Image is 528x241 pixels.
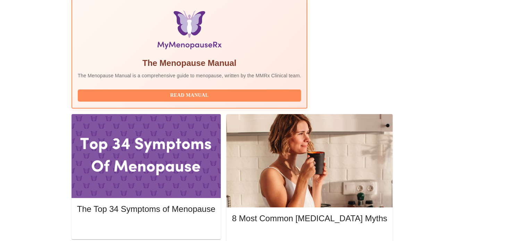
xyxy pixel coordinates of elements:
span: Read More [239,232,380,241]
a: Read More [232,233,389,239]
button: Read Manual [78,89,301,102]
h5: The Top 34 Symptoms of Menopause [77,204,215,215]
p: The Menopause Manual is a comprehensive guide to menopause, written by the MMRx Clinical team. [78,72,301,79]
a: Read Manual [78,92,303,98]
button: Read More [77,221,215,233]
span: Read More [84,223,208,231]
h5: 8 Most Common [MEDICAL_DATA] Myths [232,213,387,224]
h5: The Menopause Manual [78,58,301,69]
a: Read More [77,223,217,229]
span: Read Manual [85,91,294,100]
img: Menopause Manual [113,10,266,52]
